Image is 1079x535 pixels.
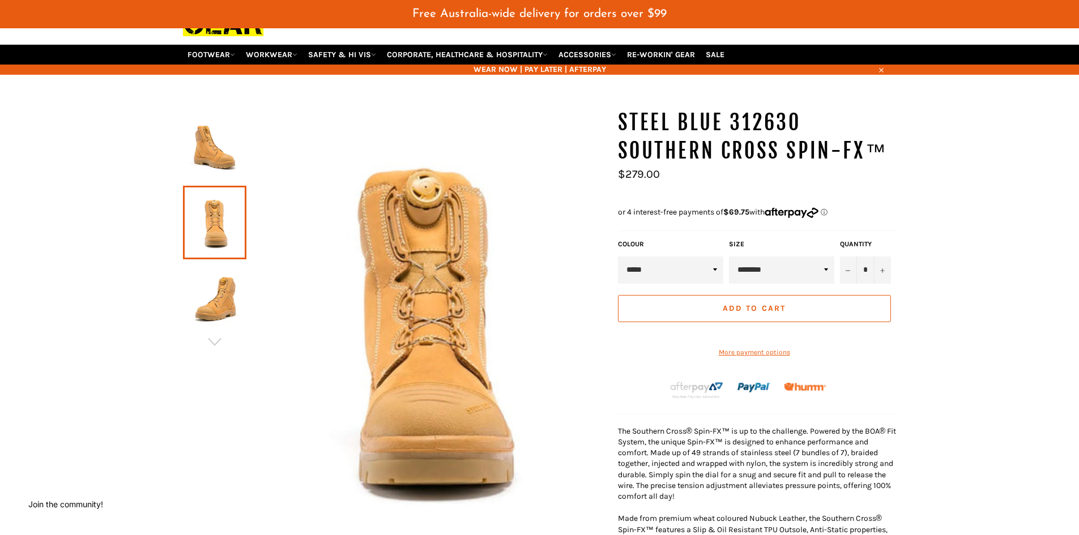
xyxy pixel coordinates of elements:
a: More payment options [618,348,891,357]
label: COLOUR [618,239,723,249]
span: $279.00 [618,168,660,181]
button: Reduce item quantity by one [840,256,857,284]
img: Afterpay-Logo-on-dark-bg_large.png [669,380,724,400]
a: ACCESSORIES [554,45,621,65]
p: The Southern Cross® Spin-FX™ is up to the challenge. Powered by the BOA® Fit System, the unique S... [618,426,897,502]
span: WEAR NOW | PAY LATER | AFTERPAY [183,64,897,75]
a: CORPORATE, HEALTHCARE & HOSPITALITY [382,45,552,65]
a: SALE [701,45,729,65]
img: STEEL BLUE 312630 Southern Cross Spin-FX™ - Workin' Gear [189,115,241,178]
a: WORKWEAR [241,45,302,65]
button: Add to Cart [618,295,891,322]
h1: STEEL BLUE 312630 Southern Cross Spin-FX™ [618,109,897,165]
img: paypal.png [737,371,771,404]
label: Quantity [840,239,891,249]
img: Humm_core_logo_RGB-01_300x60px_small_195d8312-4386-4de7-b182-0ef9b6303a37.png [784,383,826,391]
label: Size [729,239,834,249]
span: Add to Cart [723,303,786,313]
a: SAFETY & HI VIS [304,45,381,65]
a: RE-WORKIN' GEAR [622,45,700,65]
button: Join the community! [28,499,103,509]
img: STEEL BLUE 312630 Southern Cross Spin-FX™ - Workin' Gear [189,267,241,329]
span: Free Australia-wide delivery for orders over $99 [412,8,667,20]
button: Increase item quantity by one [874,256,891,284]
a: FOOTWEAR [183,45,240,65]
